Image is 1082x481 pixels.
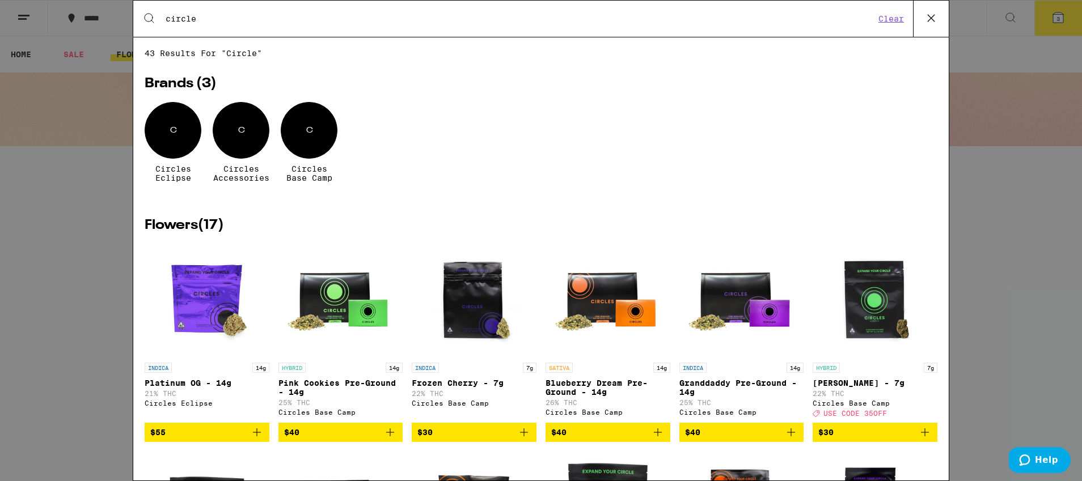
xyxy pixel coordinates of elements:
span: 43 results for "circle" [145,49,937,58]
p: Platinum OG - 14g [145,378,269,388]
p: Frozen Cherry - 7g [412,378,536,388]
span: Circles Base Camp [281,164,337,182]
span: $40 [685,428,700,437]
span: $30 [417,428,433,437]
p: 14g [787,363,804,373]
div: C [213,102,269,159]
div: Circles Base Camp [546,408,670,416]
div: C [281,102,337,159]
button: Add to bag [145,423,269,442]
p: 25% THC [278,399,403,406]
div: Circles Base Camp [679,408,804,416]
p: Granddaddy Pre-Ground - 14g [679,378,804,397]
button: Add to bag [679,423,804,442]
span: $40 [551,428,567,437]
img: Circles Base Camp - Lantz - 7g [818,244,932,357]
img: Circles Base Camp - Blueberry Dream Pre-Ground - 14g [551,244,665,357]
p: 25% THC [679,399,804,406]
p: HYBRID [278,363,306,373]
a: Open page for Frozen Cherry - 7g from Circles Base Camp [412,244,536,423]
div: Circles Base Camp [412,399,536,407]
span: $55 [150,428,166,437]
div: Circles Base Camp [813,399,937,407]
button: Add to bag [412,423,536,442]
img: Circles Base Camp - Granddaddy Pre-Ground - 14g [684,244,798,357]
a: Open page for Granddaddy Pre-Ground - 14g from Circles Base Camp [679,244,804,423]
button: Add to bag [546,423,670,442]
span: Circles Eclipse [145,164,201,182]
button: Add to bag [813,423,937,442]
p: 26% THC [546,399,670,406]
iframe: Opens a widget where you can find more information [1009,447,1071,475]
img: Circles Base Camp - Frozen Cherry - 7g [417,244,531,357]
div: C [145,102,201,159]
h2: Brands ( 3 ) [145,77,937,91]
a: Open page for Blueberry Dream Pre-Ground - 14g from Circles Base Camp [546,244,670,423]
span: USE CODE 35OFF [823,410,887,417]
p: SATIVA [546,363,573,373]
p: INDICA [145,363,172,373]
p: [PERSON_NAME] - 7g [813,378,937,388]
p: 22% THC [813,390,937,397]
p: 21% THC [145,390,269,397]
div: Circles Eclipse [145,399,269,407]
button: Add to bag [278,423,403,442]
img: Circles Eclipse - Platinum OG - 14g [150,244,264,357]
p: INDICA [679,363,707,373]
span: Circles Accessories [213,164,269,182]
button: Clear [875,14,907,24]
div: Circles Base Camp [278,408,403,416]
span: $30 [818,428,834,437]
a: Open page for Platinum OG - 14g from Circles Eclipse [145,244,269,423]
p: 22% THC [412,390,536,397]
p: 14g [386,363,403,373]
p: Pink Cookies Pre-Ground - 14g [278,378,403,397]
img: Circles Base Camp - Pink Cookies Pre-Ground - 14g [284,244,397,357]
span: $40 [284,428,299,437]
p: 7g [924,363,937,373]
h2: Flowers ( 17 ) [145,219,937,232]
input: Search for products & categories [165,14,875,24]
a: Open page for Pink Cookies Pre-Ground - 14g from Circles Base Camp [278,244,403,423]
p: 14g [653,363,670,373]
p: HYBRID [813,363,840,373]
a: Open page for Lantz - 7g from Circles Base Camp [813,244,937,423]
p: 14g [252,363,269,373]
p: INDICA [412,363,439,373]
p: Blueberry Dream Pre-Ground - 14g [546,378,670,397]
p: 7g [523,363,536,373]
